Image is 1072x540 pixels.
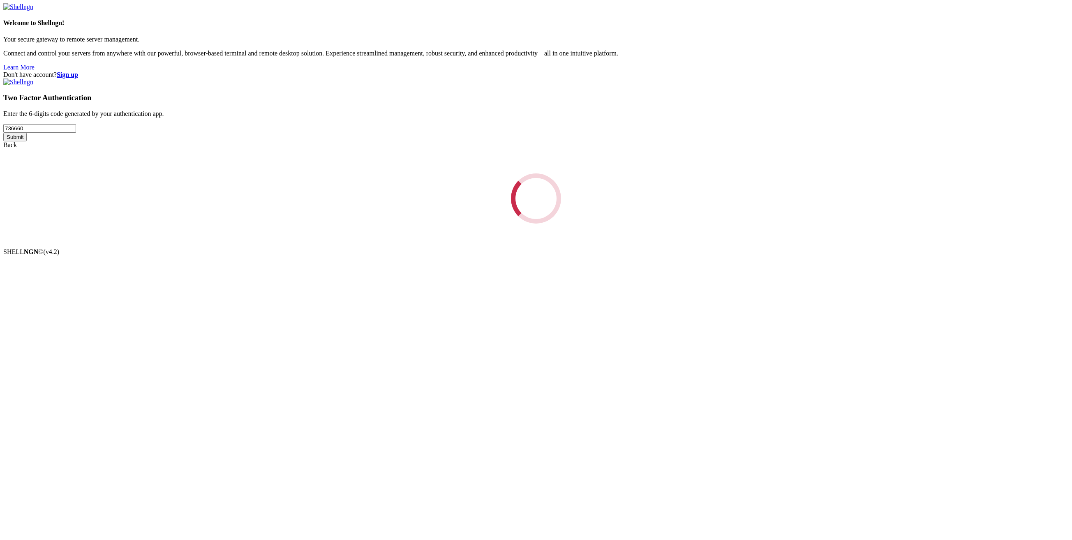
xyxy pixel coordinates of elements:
[505,167,567,229] div: Loading...
[3,133,27,141] input: Submit
[3,110,1069,118] p: Enter the 6-digits code generated by your authentication app.
[3,78,33,86] img: Shellngn
[3,50,1069,57] p: Connect and control your servers from anywhere with our powerful, browser-based terminal and remo...
[3,124,76,133] input: Two factor code
[3,141,17,148] a: Back
[57,71,78,78] a: Sign up
[3,19,1069,27] h4: Welcome to Shellngn!
[24,248,39,255] b: NGN
[3,93,1069,102] h3: Two Factor Authentication
[44,248,60,255] span: 4.2.0
[3,3,33,11] img: Shellngn
[3,64,35,71] a: Learn More
[3,248,59,255] span: SHELL ©
[3,36,1069,43] p: Your secure gateway to remote server management.
[3,71,1069,78] div: Don't have account?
